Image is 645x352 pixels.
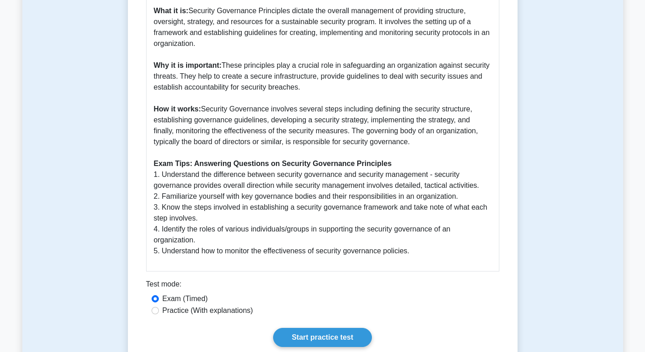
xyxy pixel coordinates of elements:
[146,279,499,293] div: Test mode:
[154,160,392,167] b: Exam Tips: Answering Questions on Security Governance Principles
[154,7,188,15] b: What it is:
[154,61,222,69] b: Why it is important:
[154,5,492,256] p: Security Governance Principles dictate the overall management of providing structure, oversight, ...
[154,105,201,113] b: How it works:
[163,293,208,304] label: Exam (Timed)
[273,328,372,347] a: Start practice test
[163,305,253,316] label: Practice (With explanations)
